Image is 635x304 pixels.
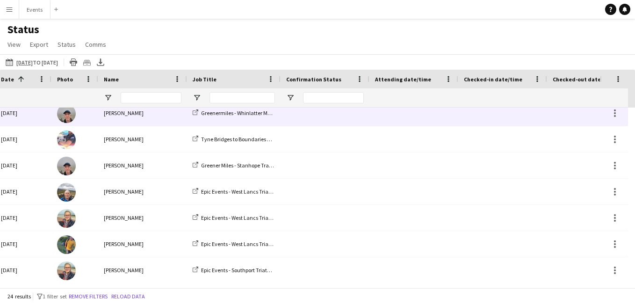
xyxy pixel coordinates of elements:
button: Open Filter Menu [193,94,201,102]
span: Comms [85,40,106,49]
a: Comms [81,38,110,51]
span: Confirmation Status [286,76,341,83]
span: Attending date/time [375,76,431,83]
span: 1 filter set [43,293,67,300]
span: Tyne Bridges to Boundaries Ultra [201,136,279,143]
span: Export [30,40,48,49]
a: Epic Events - West Lancs Triathlon [193,240,281,247]
span: Checked-out date/time [553,76,615,83]
button: Reload data [109,291,147,302]
a: Epic Events - West Lancs Triathlon [193,214,281,221]
span: Status [58,40,76,49]
span: Checked-in date/time [464,76,522,83]
span: Greener Miles - Stanhope Trail Race - Vehicle Crew [201,162,318,169]
span: [PERSON_NAME] [104,188,144,195]
input: Job Title Filter Input [209,92,275,103]
a: Export [26,38,52,51]
span: [PERSON_NAME] [104,109,144,116]
a: Tyne Bridges to Boundaries Ultra [193,136,279,143]
a: Greener Miles - Stanhope Trail Race - Vehicle Crew [193,162,318,169]
span: [PERSON_NAME] [104,214,144,221]
span: [PERSON_NAME] [104,136,144,143]
img: Matt Gallagher [57,235,76,254]
app-action-btn: Crew files as ZIP [81,57,93,68]
img: Niall Armsden [57,130,76,149]
a: Greenermiles - Whinlatter Moon Runner [193,109,295,116]
app-action-btn: Export XLSX [95,57,106,68]
span: Name [104,76,119,83]
span: [PERSON_NAME] [104,162,144,169]
span: Epic Events - West Lancs Triathlon [201,188,281,195]
a: Epic Events - West Lancs Triathlon [193,188,281,195]
span: View [7,40,21,49]
img: Laura Patrick [57,261,76,280]
img: STEFAN MILANEC [57,183,76,202]
img: Dave Gregory [57,104,76,123]
img: Laura Patrick [57,209,76,228]
span: Epic Events - West Lancs Triathlon [201,214,281,221]
button: Remove filters [67,291,109,302]
tcxspan: Call 24-09-2025 via 3CX [16,59,33,66]
span: Greenermiles - Whinlatter Moon Runner [201,109,295,116]
input: Confirmation Status Filter Input [303,92,364,103]
a: Epic Events - Southport Triathlon - Med Centre [193,267,309,274]
span: Photo [57,76,73,83]
img: Dave Gregory [57,157,76,175]
button: Events [19,0,51,19]
app-action-btn: Print [68,57,79,68]
a: View [4,38,24,51]
button: Open Filter Menu [104,94,112,102]
span: Job Title [193,76,216,83]
a: Status [54,38,79,51]
input: Name Filter Input [121,92,181,103]
span: Epic Events - West Lancs Triathlon [201,240,281,247]
span: [PERSON_NAME] [104,267,144,274]
button: Open Filter Menu [286,94,295,102]
span: Epic Events - Southport Triathlon - Med Centre [201,267,309,274]
button: [DATE]to [DATE] [4,57,60,68]
span: Date [1,76,14,83]
span: [PERSON_NAME] [104,240,144,247]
